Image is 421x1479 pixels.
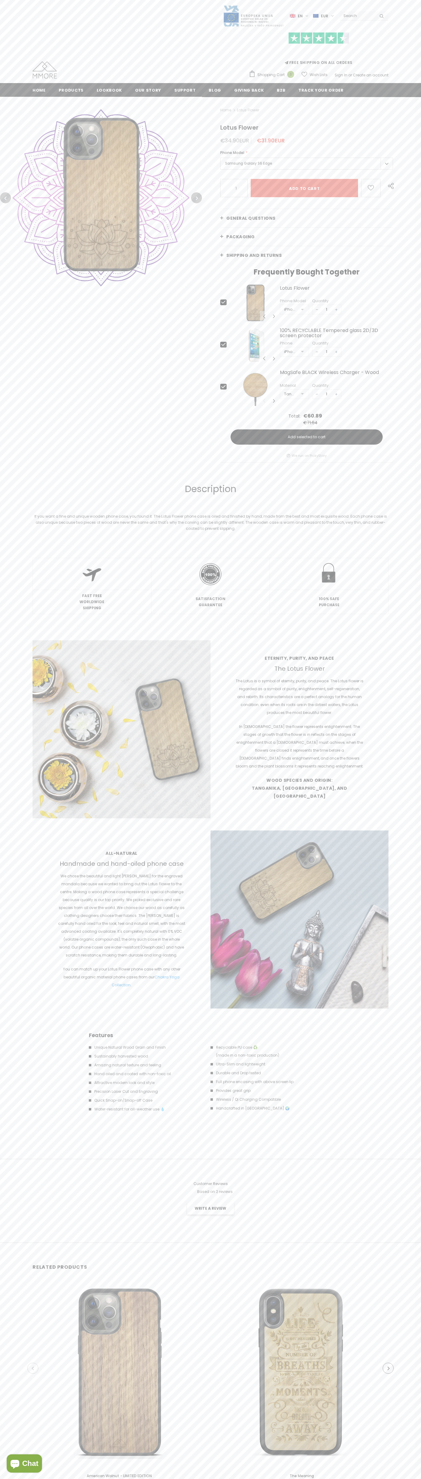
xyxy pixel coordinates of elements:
[312,347,322,356] span: −
[232,368,278,406] img: MagSafe BLACK Wireless Charger - Wood image 0
[89,1061,204,1069] li: Amazing natural texture and feeling
[257,72,285,78] span: Shopping Cart
[83,605,101,610] strong: SHIPPING
[319,602,339,607] strong: PURCHASE
[97,83,122,97] a: Lookbook
[280,298,309,304] div: Phone Model
[135,83,161,97] a: Our Story
[33,61,57,79] img: MMORE Cases
[220,137,249,144] span: €34.90EUR
[220,150,244,155] span: Phone Model
[57,872,186,959] p: We chose the beautiful and light [PERSON_NAME] for the engraved mandala because we wanted to brin...
[211,1104,326,1112] li: Handcrafted in [GEOGRAPHIC_DATA] 🌍
[332,390,341,399] span: +
[220,107,231,114] a: Home
[199,563,222,586] img: satisfaction guaranteed badge
[287,454,290,457] img: picky story
[89,1052,204,1060] li: Sustainably harvested wood
[280,328,393,338] a: 100% RECYCLABLE Tempered glass 2D/3D screen protector
[298,83,343,97] a: Track your order
[235,723,364,770] p: In [DEMOGRAPHIC_DATA] the flower represents enlightenment. The stages of growth that the flower i...
[292,453,327,459] a: We run on PickyStory
[335,72,347,78] a: Sign In
[59,87,84,93] span: Products
[237,107,259,114] span: Lotus Flower
[249,44,388,60] iframe: Customer reviews powered by Trustpilot
[209,83,221,97] a: Blog
[340,11,375,20] input: Search Site
[312,383,341,389] div: Quantity
[57,965,186,989] p: You can match up your Lotus Flower phone case with any other beautiful organic material phone cas...
[211,1096,326,1103] li: Wireless / Qi Charging Compatible
[220,228,393,246] a: PACKAGING
[223,13,284,18] a: Javni Razpis
[234,83,264,97] a: Giving back
[290,1473,314,1478] span: The Meaning
[287,71,294,78] span: 1
[280,370,393,380] a: MagSafe BLACK Wireless Charger - Wood
[235,677,364,717] p: The Lotus is a symbol of eternity, purity, and peace. The Lotus flower is regarded as a symbol of...
[235,776,364,800] strong: WOOD SPECIES AND ORIGIN: Tanganika, [GEOGRAPHIC_DATA], and [GEOGRAPHIC_DATA]
[223,5,284,27] img: Javni Razpis
[89,1031,204,1039] h4: Features
[312,340,341,346] div: Quantity
[234,87,264,93] span: Giving back
[59,83,84,97] a: Products
[288,413,300,419] div: Total:
[33,640,211,818] img: Engraved Lotus Flower Phone Case with flowers
[280,340,309,346] div: Phone
[97,87,122,93] span: Lookbook
[257,137,285,144] span: €31.90EUR
[321,13,328,19] span: EUR
[81,563,103,585] img: fast shipping plane icon
[174,83,196,97] a: support
[220,158,393,170] label: Samsung Galaxy S6 Edge
[348,72,352,78] span: or
[312,305,322,314] span: −
[220,123,259,132] span: Lotus Flower
[135,87,161,93] span: Our Story
[319,596,339,601] strong: 100% SAFE
[211,1078,326,1086] li: Full phone encasing with above screen lip
[226,234,255,240] span: PACKAGING
[303,412,322,420] div: €60.89
[235,655,364,661] strong: Eternity, purity, and peace
[298,87,343,93] span: Track your order
[220,246,393,264] a: Shipping and returns
[211,1044,326,1059] li: Recyclable PU case ♻️ (made in a non-toxic production)
[301,69,328,80] a: Wish Lists
[353,72,388,78] a: Create an account
[196,596,225,601] strong: SATISFACTION
[249,70,297,79] a: Shopping Cart 1
[185,482,236,495] span: Description
[33,87,46,93] span: Home
[89,1070,204,1078] li: Hand oiled and coated with non-toxic oil
[284,306,297,313] div: iPhone 12 Pro Max
[199,602,222,607] strong: GUARANTEE
[33,513,388,532] div: If you want a fine and unique wooden phone case, you found it. The Lotus Flower phone case is oil...
[87,1473,152,1478] span: American Walnut - LIMITED EDITION
[249,35,388,65] span: FREE SHIPPING ON ALL ORDERS
[332,347,341,356] span: +
[312,298,341,304] div: Quantity
[57,860,186,868] h3: Handmade and hand-oiled phone case
[235,665,364,673] h3: The Lotus Flower
[288,32,349,44] img: Trust Pilot Stars
[232,326,278,364] img: Screen Protector iPhone SE 2
[310,72,328,78] span: Wish Lists
[231,429,383,445] button: Add selected to cart
[303,420,324,426] div: €71.64
[211,1087,326,1095] li: Provides great grip
[197,1189,233,1194] span: Based on 2 reviews
[112,974,179,988] a: Chakra Yoga Collection
[280,285,393,296] a: Lotus Flower
[290,13,295,19] img: i-lang-1.png
[226,252,282,258] span: Shipping and returns
[277,83,285,97] a: B2B
[211,1069,326,1077] li: Durable and Drop tested
[316,561,342,587] img: safe purchase lock icon
[280,383,309,389] div: Material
